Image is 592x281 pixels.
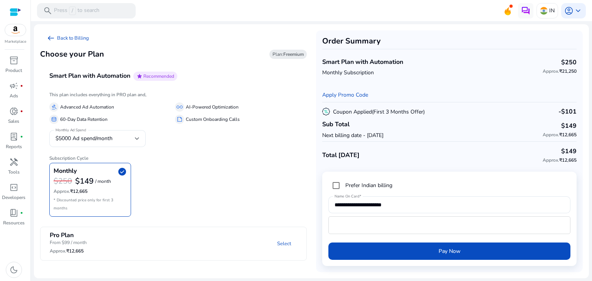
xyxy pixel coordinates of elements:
[54,196,127,212] p: * Discounted price only for first 3 months
[95,179,111,184] p: / month
[322,37,577,46] h3: Order Summary
[60,103,114,111] p: Advanced Ad Automation
[561,148,577,155] h4: $149
[9,183,18,192] span: code_blocks
[60,115,108,124] p: 60-Day Data Retention
[5,67,22,74] p: Product
[540,7,548,15] img: in.svg
[136,73,143,79] span: star
[54,189,127,194] h6: ₹12,665
[55,127,86,133] mat-label: Monthly Ad Spend
[344,181,392,189] label: Prefer Indian billing
[2,194,25,201] p: Developers
[543,69,577,74] h6: ₹21,250
[335,194,359,199] mat-label: Name On Card
[8,118,19,125] p: Sales
[46,33,55,43] span: arrow_left_alt
[186,103,239,111] p: AI-Powered Optimization
[177,104,183,110] span: all_inclusive
[283,51,304,57] b: Freemium
[177,116,183,122] span: summarize
[561,59,577,66] h4: $250
[543,132,559,138] span: Approx.
[9,56,18,65] span: inventory_2
[3,219,25,226] p: Resources
[54,7,99,15] p: Press to search
[54,177,72,186] h3: $250
[322,91,368,99] a: Apply Promo Code
[9,132,18,141] span: lab_profile
[543,157,559,163] span: Approx.
[40,50,104,59] h3: Choose your Plan
[573,6,583,15] span: keyboard_arrow_down
[9,157,18,167] span: handyman
[322,69,403,77] p: Monthly Subscription
[322,121,383,128] h4: Sub Total
[51,104,57,110] span: gavel
[9,265,18,274] span: dark_mode
[543,157,577,163] h6: ₹12,665
[543,68,559,74] span: Approx.
[322,131,383,139] p: Next billing date - [DATE]
[543,132,577,137] h6: ₹12,665
[40,227,325,260] mat-expansion-panel-header: Pro PlanFrom $99 / monthApprox.₹12,665Select
[55,135,113,142] span: $5000 Ad spend/month
[49,72,130,80] h4: Smart Plan with Automation
[322,59,403,66] h4: Smart Plan with Automation
[9,208,18,217] span: book_4
[328,243,570,260] button: Pay Now
[49,92,298,97] h6: This plan includes everything in PRO plan and,
[69,7,76,15] span: /
[186,115,240,124] p: Custom Onboarding Calls
[43,6,52,15] span: search
[54,167,77,175] h4: Monthly
[9,81,18,90] span: campaign
[333,108,425,116] p: Coupon Applied
[6,143,22,150] p: Reports
[50,239,87,246] p: From $99 / month
[50,232,87,239] h4: Pro Plan
[20,135,23,138] span: fiber_manual_record
[5,24,26,36] img: amazon.svg
[272,51,304,57] span: Plan:
[40,90,307,223] div: Smart Plan with AutomationstarRecommended
[333,217,566,233] iframe: Secure card payment input frame
[9,107,18,116] span: donut_small
[50,248,66,254] span: Approx.
[561,122,577,130] h4: $149
[40,63,325,90] mat-expansion-panel-header: Smart Plan with AutomationstarRecommended
[271,237,297,251] a: Select
[118,167,127,176] span: check_circle
[49,149,298,161] h6: Subscription Cycle
[20,110,23,113] span: fiber_manual_record
[20,211,23,214] span: fiber_manual_record
[372,108,425,115] span: (First 3 Months Offer)
[51,116,57,122] span: database
[558,108,577,115] h4: -$101
[75,176,94,186] b: $149
[20,84,23,87] span: fiber_manual_record
[564,6,573,15] span: account_circle
[439,247,461,255] span: Pay Now
[322,152,360,159] h4: Total [DATE]
[5,39,26,45] p: Marketplace
[40,30,95,46] a: arrow_left_altBack to Billing
[50,248,87,254] h6: ₹12,665
[549,4,555,17] p: IN
[143,73,174,79] span: Recommended
[10,92,18,99] p: Ads
[8,169,20,176] p: Tools
[54,188,70,194] span: Approx.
